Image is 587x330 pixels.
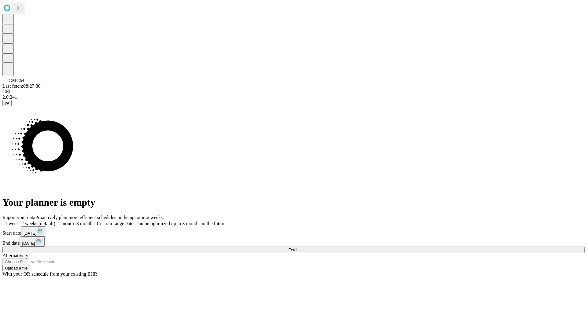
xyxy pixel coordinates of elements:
[2,83,41,89] span: Last fetch: 08:27:30
[2,265,30,271] button: Upload a file
[76,221,94,226] span: 3 months
[2,253,28,258] span: Alternatively
[2,215,35,220] span: Import your data
[24,231,36,236] span: [DATE]
[2,100,12,106] button: @
[21,221,55,226] span: 2 weeks (default)
[2,94,585,100] div: 2.0.241
[58,221,74,226] span: 1 month
[2,237,585,247] div: End date
[288,248,298,252] span: Fetch
[5,221,19,226] span: 1 week
[2,197,585,208] h1: Your planner is empty
[9,78,24,83] span: GMCM
[2,271,97,277] span: With your OR schedule from your existing EHR
[22,241,35,246] span: [DATE]
[2,247,585,253] button: Fetch
[2,89,585,94] div: GEI
[2,226,585,237] div: Start date
[20,237,45,247] button: [DATE]
[35,215,164,220] span: Proactively plan more efficient schedules in the upcoming weeks.
[21,226,46,237] button: [DATE]
[5,101,9,105] span: @
[124,221,227,226] span: Dates can be optimized up to 3 months in the future.
[97,221,124,226] span: Custom range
